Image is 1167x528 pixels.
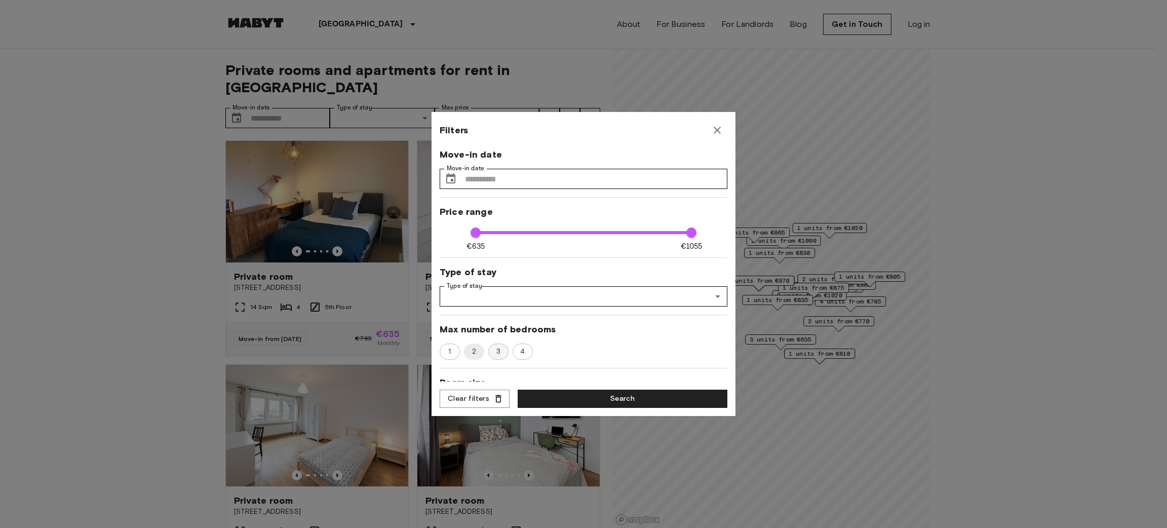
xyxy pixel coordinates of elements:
button: Choose date [441,169,461,189]
span: Filters [440,124,468,136]
span: Room size [440,376,727,389]
span: Move-in date [440,148,727,161]
div: 1 [440,344,460,360]
button: Clear filters [440,390,510,408]
span: 2 [466,347,482,357]
span: Price range [440,206,727,218]
span: €1055 [681,241,703,252]
button: Search [518,390,727,408]
div: 2 [464,344,484,360]
div: 3 [488,344,509,360]
span: €635 [466,241,485,252]
label: Move-in date [447,164,484,173]
span: 1 [443,347,456,357]
span: 4 [515,347,530,357]
div: 4 [513,344,533,360]
label: Type of stay [447,282,482,290]
span: 3 [491,347,506,357]
span: Max number of bedrooms [440,323,727,335]
span: Type of stay [440,266,727,278]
